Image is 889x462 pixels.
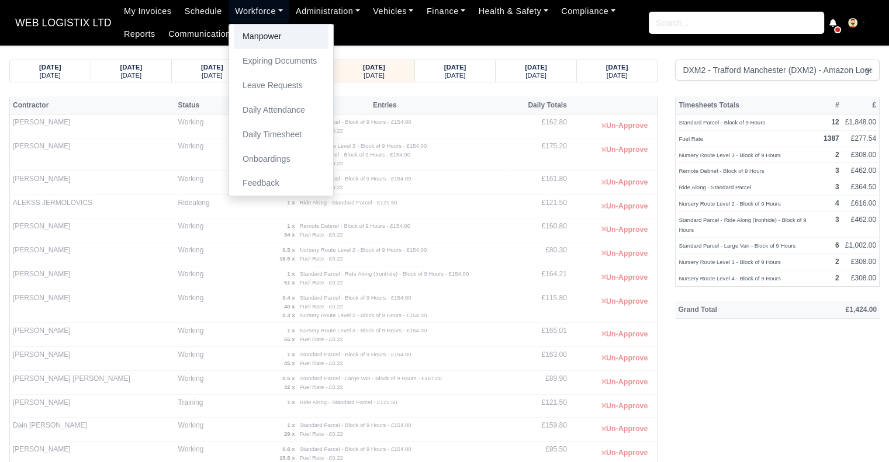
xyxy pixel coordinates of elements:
[300,246,427,253] small: Nursery Route Level 2 - Block of 9 Hours - £154.00
[595,374,654,391] button: Un-Approve
[9,12,117,34] a: WEB LOGISTIX LTD
[300,151,410,158] small: Remote Debrief - Block of 9 Hours - £154.00
[842,270,880,287] td: £308.00
[175,290,226,322] td: Working
[835,183,839,191] strong: 3
[510,242,570,266] td: £80.30
[831,406,889,462] div: Chat Widget
[842,130,880,147] td: £277.54
[510,96,570,114] th: Daily Totals
[679,119,765,126] small: Standard Parcel - Block of 9 Hours
[175,346,226,370] td: Working
[595,174,654,191] button: Un-Approve
[175,242,226,266] td: Working
[679,217,806,233] small: Standard Parcel - Ride Along (Ironhide) - Block of 9 Hours
[10,346,175,370] td: [PERSON_NAME]
[284,279,295,286] strong: 51 x
[175,195,226,218] td: Ridealong
[234,147,328,172] a: Onboardings
[175,114,226,138] td: Working
[234,74,328,98] a: Leave Requests
[595,398,654,415] button: Un-Approve
[649,12,824,34] input: Search...
[300,303,343,310] small: Fuel Rate - £0.22
[510,418,570,442] td: £159.80
[300,375,442,381] small: Standard Parcel - Large Van - Block of 9 Hours - £167.00
[510,346,570,370] td: £163.00
[595,117,654,134] button: Un-Approve
[287,327,295,334] strong: 1 x
[234,123,328,147] a: Daily Timesheet
[510,290,570,322] td: £115.80
[510,266,570,290] td: £164.21
[279,454,295,461] strong: 15.5 x
[606,64,628,71] strong: [DATE]
[842,147,880,163] td: £308.00
[607,72,628,79] small: [DATE]
[10,418,175,442] td: Dain [PERSON_NAME]
[595,198,654,215] button: Un-Approve
[282,446,295,452] strong: 0.6 x
[300,454,343,461] small: Fuel Rate - £0.22
[835,241,839,249] strong: 6
[300,175,411,182] small: Standard Parcel - Block of 9 Hours - £154.00
[284,231,295,238] strong: 34 x
[679,275,780,282] small: Nursery Route Level 4 - Block of 9 Hours
[10,195,175,218] td: ALEKSS JERMOLOVICS
[444,64,466,71] strong: [DATE]
[300,199,397,206] small: Ride Along - Standard Parcel - £121.50
[595,350,654,367] button: Un-Approve
[10,290,175,322] td: [PERSON_NAME]
[10,266,175,290] td: [PERSON_NAME]
[9,11,117,34] span: WEB LOGISTIX LTD
[595,326,654,343] button: Un-Approve
[510,138,570,171] td: £175.20
[595,444,654,461] button: Un-Approve
[284,384,295,390] strong: 32 x
[175,138,226,171] td: Working
[679,200,780,207] small: Nursery Route Level 2 - Block of 9 Hours
[300,336,343,342] small: Fuel Rate - £0.22
[10,218,175,242] td: [PERSON_NAME]
[287,351,295,357] strong: 1 x
[282,246,295,253] strong: 0.5 x
[835,199,839,207] strong: 4
[287,223,295,229] strong: 1 x
[120,72,141,79] small: [DATE]
[510,370,570,394] td: £89.90
[835,166,839,175] strong: 3
[10,394,175,418] td: [PERSON_NAME]
[284,360,295,366] strong: 45 x
[835,216,839,224] strong: 3
[824,134,839,143] strong: 1387
[510,114,570,138] td: £162.80
[787,301,880,318] th: £1,424.00
[525,64,547,71] strong: [DATE]
[300,351,411,357] small: Standard Parcel - Block of 9 Hours - £154.00
[39,64,61,71] strong: [DATE]
[234,98,328,123] a: Daily Attendance
[287,270,295,277] strong: 1 x
[595,421,654,437] button: Un-Approve
[279,255,295,262] strong: 16.5 x
[287,422,295,428] strong: 1 x
[175,370,226,394] td: Working
[201,64,223,71] strong: [DATE]
[40,72,61,79] small: [DATE]
[363,64,385,71] strong: [DATE]
[842,238,880,254] td: £1,002.00
[835,274,839,282] strong: 2
[234,49,328,74] a: Expiring Documents
[10,322,175,346] td: [PERSON_NAME]
[202,72,223,79] small: [DATE]
[282,294,295,301] strong: 0.4 x
[842,196,880,212] td: £616.00
[225,96,260,114] th: Route
[679,242,795,249] small: Standard Parcel - Large Van - Block of 9 Hours
[284,303,295,310] strong: 40 x
[300,294,411,301] small: Standard Parcel - Block of 9 Hours - £154.00
[282,312,295,318] strong: 0.3 x
[234,171,328,196] a: Feedback
[842,96,880,114] th: £
[835,258,839,266] strong: 2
